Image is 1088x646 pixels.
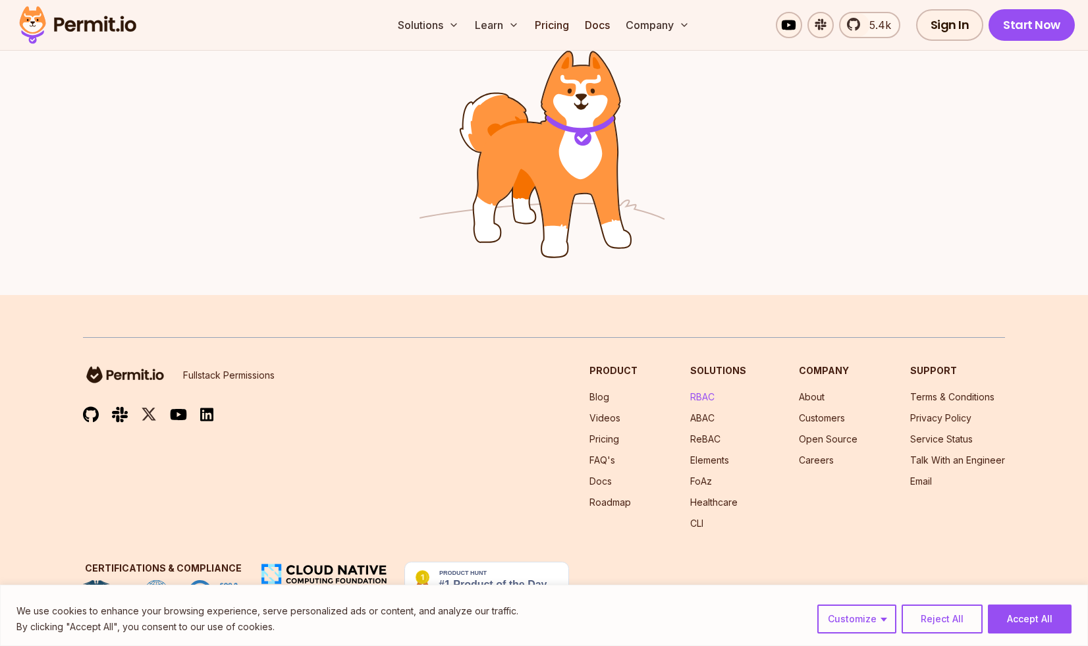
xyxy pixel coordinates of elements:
[620,12,695,38] button: Company
[690,412,715,423] a: ABAC
[183,369,275,382] p: Fullstack Permissions
[141,406,157,423] img: twitter
[589,497,631,508] a: Roadmap
[13,3,142,47] img: Permit logo
[187,580,244,604] img: SOC
[910,433,973,444] a: Service Status
[989,9,1075,41] a: Start Now
[799,412,845,423] a: Customers
[142,580,171,604] img: ISO
[170,407,187,422] img: youtube
[910,412,971,423] a: Privacy Policy
[799,391,825,402] a: About
[690,454,729,466] a: Elements
[690,433,721,444] a: ReBAC
[16,603,518,619] p: We use cookies to enhance your browsing experience, serve personalized ads or content, and analyz...
[589,433,619,444] a: Pricing
[470,12,524,38] button: Learn
[799,364,857,377] h3: Company
[916,9,984,41] a: Sign In
[200,407,213,422] img: linkedin
[910,364,1005,377] h3: Support
[690,475,712,487] a: FoAz
[690,518,703,529] a: CLI
[910,475,932,487] a: Email
[910,391,994,402] a: Terms & Conditions
[393,12,464,38] button: Solutions
[988,605,1072,633] button: Accept All
[530,12,574,38] a: Pricing
[589,364,638,377] h3: Product
[839,12,900,38] a: 5.4k
[817,605,896,633] button: Customize
[589,454,615,466] a: FAQ's
[861,17,891,33] span: 5.4k
[690,364,746,377] h3: Solutions
[589,412,620,423] a: Videos
[589,391,609,402] a: Blog
[910,454,1005,466] a: Talk With an Engineer
[690,391,715,402] a: RBAC
[112,406,128,423] img: slack
[799,454,834,466] a: Careers
[902,605,983,633] button: Reject All
[83,364,167,385] img: logo
[404,562,569,597] img: Permit.io - Never build permissions again | Product Hunt
[83,562,244,575] h3: Certifications & Compliance
[589,475,612,487] a: Docs
[16,619,518,635] p: By clicking "Accept All", you consent to our use of cookies.
[83,406,99,423] img: github
[690,497,738,508] a: Healthcare
[83,580,126,604] img: HIPAA
[580,12,615,38] a: Docs
[799,433,857,444] a: Open Source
